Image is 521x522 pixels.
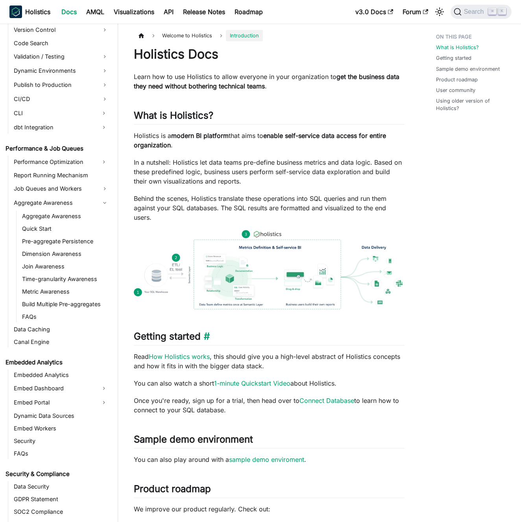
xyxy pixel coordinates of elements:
a: What is Holistics? [436,44,479,51]
a: Job Queues and Workers [11,182,111,195]
button: Search (Command+K) [451,5,512,19]
a: Publish to Production [11,79,111,91]
a: Product roadmap [436,76,478,83]
a: Embed Workers [11,423,111,434]
a: Performance & Job Queues [3,143,111,154]
p: You can also watch a short about Holistics. [134,379,405,388]
p: You can also play around with a . [134,455,405,464]
a: AMQL [81,6,109,18]
a: sample demo enviroment [229,456,304,463]
a: 1-minute Quickstart Video [214,379,290,387]
a: Direct link to Getting started [201,331,210,342]
a: Release Notes [178,6,230,18]
kbd: K [498,8,506,15]
h2: What is Holistics? [134,110,405,125]
a: Validation / Testing [11,50,111,63]
a: Metric Awareness [20,286,111,297]
span: Search [462,8,489,15]
a: Dynamic Data Sources [11,410,111,421]
span: Welcome to Holistics [158,30,216,41]
a: Code Search [11,38,111,49]
a: Pre-aggregate Persistence [20,236,111,247]
a: Getting started [436,54,471,62]
img: How Holistics fits in your Data Stack [134,230,405,309]
span: Introduction [226,30,263,41]
a: Embed Dashboard [11,382,97,395]
a: Visualizations [109,6,159,18]
a: Quick Start [20,223,111,234]
a: SOC2 Compliance [11,506,111,517]
a: Version Control [11,24,111,36]
a: Canal Engine [11,336,111,347]
a: Roadmap [230,6,268,18]
a: Join Awareness [20,261,111,272]
a: dbt Integration [11,121,97,134]
a: Aggregate Awareness [11,197,111,209]
a: Aggregate Awareness [20,211,111,222]
a: Connect Database [299,397,354,404]
a: Sample demo environment [436,65,500,73]
button: Expand sidebar category 'Embed Portal' [97,396,111,409]
p: Holistics is a that aims to . [134,131,405,150]
h2: Getting started [134,331,405,346]
a: API [159,6,178,18]
button: Expand sidebar category 'dbt Integration' [97,121,111,134]
a: Performance Optimization [11,156,97,168]
a: v3.0 Docs [351,6,398,18]
nav: Breadcrumbs [134,30,405,41]
a: Security [11,436,111,447]
a: FAQs [11,448,111,459]
h2: Sample demo environment [134,434,405,448]
kbd: ⌘ [488,8,496,15]
a: Embedded Analytics [3,357,111,368]
a: Time-granularity Awareness [20,274,111,285]
a: Embedded Analytics [11,369,111,380]
a: Report Running Mechanism [11,170,111,181]
img: Holistics [9,6,22,18]
button: Expand sidebar category 'Embed Dashboard' [97,382,111,395]
button: Expand sidebar category 'CLI' [97,107,111,119]
strong: modern BI platform [171,132,229,140]
h1: Holistics Docs [134,46,405,62]
p: Once you're ready, sign up for a trial, then head over to to learn how to connect to your SQL dat... [134,396,405,415]
a: Build Multiple Pre-aggregates [20,299,111,310]
p: Read , this should give you a high-level abstract of Holistics concepts and how it fits in with t... [134,352,405,371]
a: Dimension Awareness [20,248,111,259]
p: We improve our product regularly. Check out: [134,504,405,514]
p: In a nutshell: Holistics let data teams pre-define business metrics and data logic. Based on thes... [134,158,405,186]
b: Holistics [25,7,50,17]
a: Security & Compliance [3,469,111,480]
a: CLI [11,107,97,119]
a: CI/CD [11,93,111,105]
a: Forum [398,6,433,18]
button: Switch between dark and light mode (currently light mode) [433,6,446,18]
a: Data Security [11,481,111,492]
a: How Holistics works [149,353,210,360]
a: User community [436,86,475,94]
a: Using older version of Holistics? [436,97,508,112]
button: Expand sidebar category 'Performance Optimization' [97,156,111,168]
a: GDPR Statement [11,494,111,505]
a: FAQs [20,311,111,322]
a: Data Caching [11,324,111,335]
a: HolisticsHolistics [9,6,50,18]
a: Embed Portal [11,396,97,409]
a: Home page [134,30,149,41]
a: Docs [57,6,81,18]
p: Learn how to use Holistics to allow everyone in your organization to . [134,72,405,91]
h2: Product roadmap [134,483,405,498]
a: Dynamic Environments [11,64,111,77]
p: Behind the scenes, Holistics translate these operations into SQL queries and run them against you... [134,194,405,222]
